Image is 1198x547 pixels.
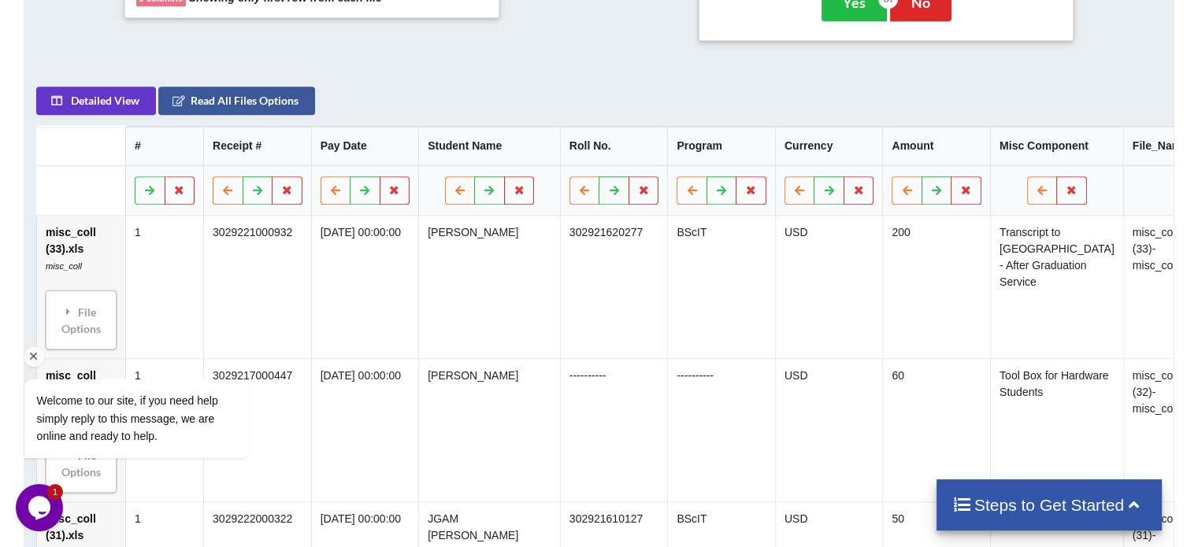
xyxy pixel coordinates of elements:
[990,216,1123,359] td: Transcript to [GEOGRAPHIC_DATA] - After Graduation Service
[311,216,419,359] td: [DATE] 00:00:00
[418,216,560,359] td: [PERSON_NAME]
[158,87,315,116] button: Read All Files Options
[990,359,1123,502] td: Tool Box for Hardware Students
[775,128,883,166] th: Currency
[125,216,203,359] td: 1
[560,359,668,502] td: ----------
[882,128,990,166] th: Amount
[16,484,66,531] iframe: chat widget
[37,216,125,359] td: misc_coll (33).xls
[775,216,883,359] td: USD
[952,495,1147,515] h4: Steps to Get Started
[36,87,156,116] button: Detailed View
[311,128,419,166] th: Pay Date
[560,128,668,166] th: Roll No.
[203,216,311,359] td: 3029221000932
[667,359,775,502] td: ----------
[667,216,775,359] td: BScIT
[203,128,311,166] th: Receipt #
[418,359,560,502] td: [PERSON_NAME]
[560,216,668,359] td: 302921620277
[882,359,990,502] td: 60
[418,128,560,166] th: Student Name
[16,237,299,476] iframe: chat widget
[775,359,883,502] td: USD
[882,216,990,359] td: 200
[667,128,775,166] th: Program
[125,128,203,166] th: #
[311,359,419,502] td: [DATE] 00:00:00
[990,128,1123,166] th: Misc Component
